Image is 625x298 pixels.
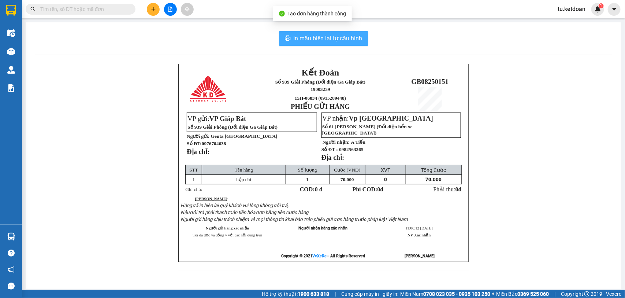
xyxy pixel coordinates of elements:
[312,254,327,258] a: VeXeRe
[334,167,361,173] span: Cước (VNĐ)
[181,217,408,222] span: Người gửi hàng chịu trách nhiệm về mọi thông tin khai báo trên phiếu gửi đơn hàng trước pháp luật...
[7,29,15,37] img: warehouse-icon
[339,147,364,152] span: 0982563365
[35,34,54,39] span: 19003239
[400,290,490,298] span: Miền Nam
[517,291,549,297] strong: 0369 525 060
[405,254,435,258] strong: [PERSON_NAME]
[181,203,289,208] span: Hàng đã in biên lai quý khách vui lòng không đổi trả,
[279,31,368,46] button: printerIn mẫu biên lai tự cấu hình
[7,233,15,240] img: warehouse-icon
[322,114,433,122] span: VP nhận:
[187,124,278,130] span: Số 939 Giải Phóng (Đối diện Ga Giáp Bát)
[408,233,431,237] strong: NV Xác nhận
[69,37,106,44] span: GB08250150
[189,167,198,173] span: STT
[8,283,15,290] span: message
[425,177,442,182] span: 70.000
[195,197,228,201] span: :
[181,3,194,16] button: aim
[492,293,494,295] span: ⚪️
[193,233,263,237] span: Tôi đã đọc và đồng ý với các nội dung trên
[281,254,365,258] strong: Copyright © 2021 – All Rights Reserved
[377,186,380,192] span: 0
[600,3,602,8] span: 1
[26,54,63,69] strong: PHIẾU GỬI HÀNG
[193,177,195,182] span: 1
[554,290,555,298] span: |
[295,95,346,101] span: 15H-06834 (0915289448)
[302,68,339,77] span: Kết Đoàn
[341,177,354,182] span: 70.000
[595,6,601,12] img: icon-new-feature
[599,3,604,8] sup: 1
[30,7,36,12] span: search
[7,48,15,55] img: warehouse-icon
[434,186,462,192] span: Phải thu:
[584,291,589,297] span: copyright
[412,78,449,85] span: GB08250151
[40,5,127,13] input: Tìm tên, số ĐT hoặc mã đơn
[202,141,226,146] span: 0976704638
[322,124,413,136] span: Số 61 [PERSON_NAME] (Đối diện bến xe [GEOGRAPHIC_DATA])
[298,167,317,173] span: Số lượng
[236,177,251,182] span: hộp dài
[31,41,59,52] span: 15F-01520 (0915289454)
[262,290,329,298] span: Hỗ trợ kỹ thuật:
[187,141,226,146] strong: Số ĐT:
[294,34,362,43] span: In mẫu biên lai tự cấu hình
[209,115,246,122] span: VP Giáp Bát
[351,139,365,145] span: A Tiến
[147,3,160,16] button: plus
[168,7,173,12] span: file-add
[8,266,15,273] span: notification
[335,290,336,298] span: |
[164,3,177,16] button: file-add
[611,6,618,12] span: caret-down
[288,11,346,16] span: Tạo đơn hàng thành công
[8,250,15,257] span: question-circle
[206,226,249,230] strong: Người gửi hàng xác nhận
[406,165,462,175] td: Tổng Cước
[26,4,63,14] span: Kết Đoàn
[349,114,433,122] span: Vp [GEOGRAPHIC_DATA]
[458,186,462,192] span: đ
[321,147,338,152] strong: Số ĐT :
[235,167,253,173] span: Tên hàng
[323,139,350,145] strong: Người nhận:
[406,226,433,230] span: 11:06:12 [DATE]
[291,103,350,110] strong: PHIẾU GỬI HÀNG
[300,186,323,192] strong: COD:
[384,177,387,182] span: 0
[353,186,384,192] strong: Phí COD: đ
[275,79,365,85] span: Số 939 Giải Phóng (Đối diện Ga Giáp Bát)
[181,210,309,215] span: Nếu đổi trả phải thanh toán tiền hóa đơn bằng tiền cước hàng
[187,115,246,122] span: VP gửi:
[496,290,549,298] span: Miền Bắc
[608,3,621,16] button: caret-down
[298,226,347,231] span: Người nhận hàng xác nhận
[279,11,285,16] span: check-circle
[298,291,329,297] strong: 1900 633 818
[185,187,202,192] span: Ghi chú:
[190,76,228,102] img: logo
[321,154,344,161] strong: Địa chỉ:
[187,148,209,155] strong: Địa chỉ:
[365,165,406,175] td: XVT
[211,133,278,139] span: Genta [GEOGRAPHIC_DATA]
[306,177,309,182] span: 1
[185,7,190,12] span: aim
[6,5,16,16] img: logo-vxr
[285,35,291,42] span: printer
[187,133,209,139] strong: Người gửi:
[7,66,15,74] img: warehouse-icon
[25,15,64,32] span: Số 939 Giải Phóng (Đối diện Ga Giáp Bát)
[151,7,156,12] span: plus
[423,291,490,297] strong: 0708 023 035 - 0935 103 250
[552,4,591,14] span: tu.ketdoan
[4,23,20,50] img: logo
[341,290,398,298] span: Cung cấp máy in - giấy in:
[455,186,458,192] span: 0
[7,84,15,92] img: solution-icon
[195,197,227,201] strong: [PERSON_NAME]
